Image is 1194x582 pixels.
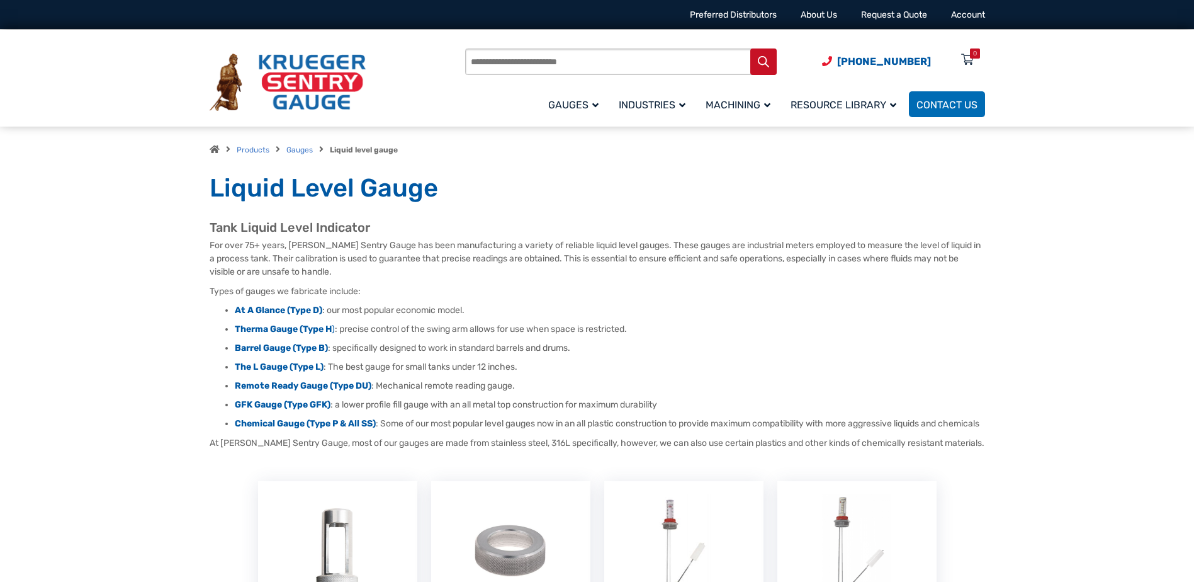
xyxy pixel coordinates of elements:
[235,324,335,334] a: Therma Gauge (Type H)
[822,54,931,69] a: Phone Number (920) 434-8860
[330,145,398,154] strong: Liquid level gauge
[235,380,371,391] a: Remote Ready Gauge (Type DU)
[235,361,985,374] li: : The best gauge for small tanks under 12 inches.
[235,343,328,353] a: Barrel Gauge (Type B)
[235,362,324,372] a: The L Gauge (Type L)
[235,399,330,410] a: GFK Gauge (Type GFK)
[861,9,927,20] a: Request a Quote
[210,173,985,204] h1: Liquid Level Gauge
[235,304,985,317] li: : our most popular economic model.
[698,89,783,119] a: Machining
[235,418,376,429] a: Chemical Gauge (Type P & All SS)
[909,91,985,117] a: Contact Us
[690,9,777,20] a: Preferred Distributors
[801,9,837,20] a: About Us
[837,55,931,67] span: [PHONE_NUMBER]
[235,305,322,316] a: At A Glance (Type D)
[210,54,366,111] img: Krueger Sentry Gauge
[210,220,985,236] h2: Tank Liquid Level Indicator
[235,380,985,392] li: : Mechanical remote reading gauge.
[916,99,977,111] span: Contact Us
[235,418,985,430] li: : Some of our most popular level gauges now in an all plastic construction to provide maximum com...
[210,285,985,298] p: Types of gauges we fabricate include:
[286,145,313,154] a: Gauges
[611,89,698,119] a: Industries
[210,239,985,278] p: For over 75+ years, [PERSON_NAME] Sentry Gauge has been manufacturing a variety of reliable liqui...
[237,145,269,154] a: Products
[541,89,611,119] a: Gauges
[548,99,599,111] span: Gauges
[791,99,896,111] span: Resource Library
[235,342,985,355] li: : specifically designed to work in standard barrels and drums.
[235,323,985,336] li: : precise control of the swing arm allows for use when space is restricted.
[619,99,685,111] span: Industries
[783,89,909,119] a: Resource Library
[951,9,985,20] a: Account
[235,399,985,411] li: : a lower profile fill gauge with an all metal top construction for maximum durability
[210,437,985,450] p: At [PERSON_NAME] Sentry Gauge, most of our gauges are made from stainless steel, 316L specificall...
[706,99,770,111] span: Machining
[235,324,332,334] strong: Therma Gauge (Type H
[973,48,977,59] div: 0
